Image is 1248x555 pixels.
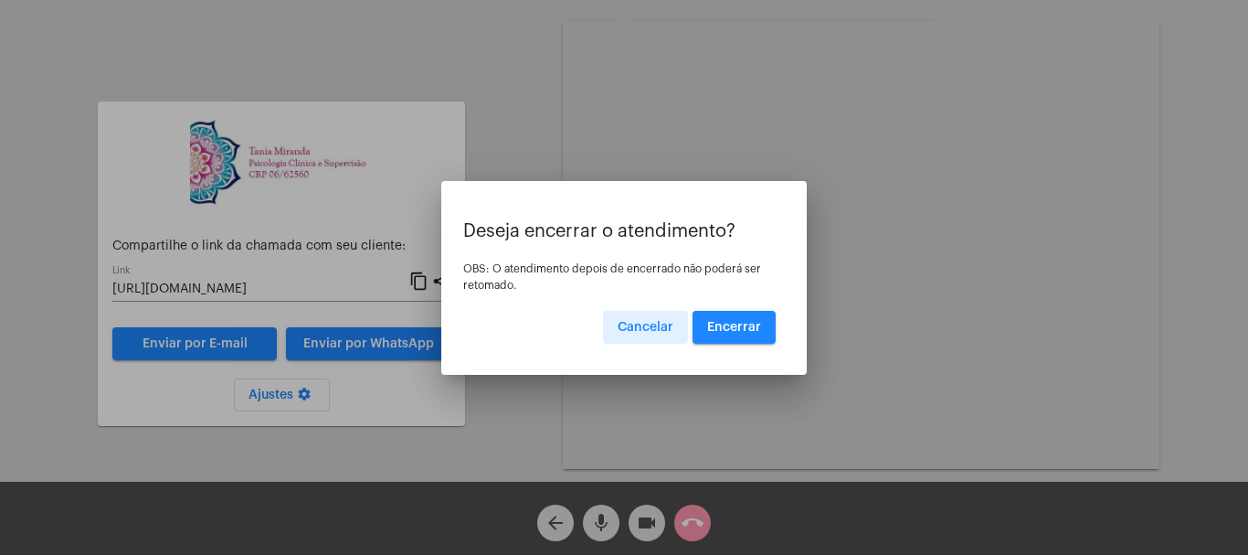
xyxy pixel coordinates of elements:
[707,321,761,334] span: Encerrar
[618,321,673,334] span: Cancelar
[463,263,761,291] span: OBS: O atendimento depois de encerrado não poderá ser retomado.
[463,221,785,241] p: Deseja encerrar o atendimento?
[693,311,776,344] button: Encerrar
[603,311,688,344] button: Cancelar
